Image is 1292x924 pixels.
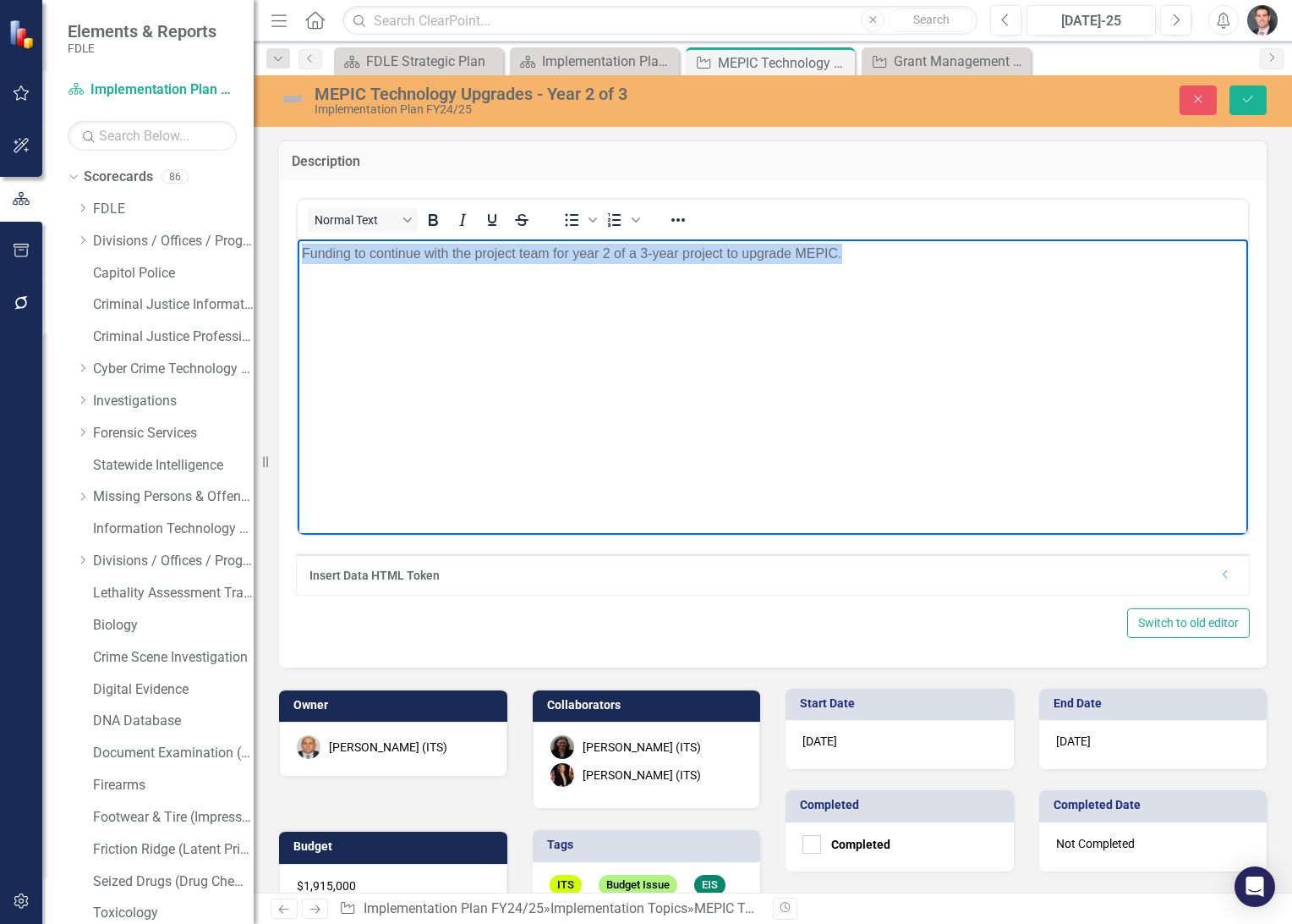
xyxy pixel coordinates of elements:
span: $1,915,000 [297,879,356,893]
iframe: Rich Text Area [298,239,1248,535]
img: Not Defined [279,85,306,113]
button: Switch to old editor [1127,608,1250,638]
button: [DATE]-25 [1026,5,1156,36]
a: Grant Management Staffing [866,51,1026,72]
a: Scorecards [84,168,153,187]
a: Implementation Plan FY24/25 [514,51,675,72]
div: » » [339,899,760,919]
h3: Completed [800,799,1005,811]
a: Friction Ridge (Latent Prints) [93,840,254,860]
div: Implementation Plan FY24/25 [315,103,825,116]
a: Digital Evidence [93,680,254,700]
a: Criminal Justice Professionalism, Standards & Training Services [93,327,254,347]
div: Open Intercom Messenger [1235,866,1275,907]
a: Lethality Assessment Tracking [93,584,254,603]
button: Bold [419,208,447,232]
a: Implementation Topics [550,900,687,916]
a: Forensic Services [93,424,254,443]
div: [PERSON_NAME] (ITS) [583,767,701,784]
button: Underline [478,208,506,232]
img: Erica Wolaver [550,763,574,787]
img: Nicole Howard [550,735,574,759]
input: Search ClearPoint... [342,6,977,36]
a: Toxicology [93,904,254,923]
span: Search [913,13,950,26]
div: [PERSON_NAME] (ITS) [583,739,701,756]
div: Bullet list [557,208,599,232]
button: Italic [448,208,477,232]
a: Capitol Police [93,264,254,283]
div: Not Completed [1039,822,1267,872]
a: FDLE Strategic Plan [338,51,499,72]
small: FDLE [68,41,216,55]
h3: Owner [293,699,499,712]
a: Footwear & Tire (Impression Evidence) [93,808,254,828]
h3: Collaborators [547,699,753,712]
div: 86 [161,170,189,184]
button: Strikethrough [507,208,536,232]
button: Reveal or hide additional toolbar items [664,208,693,232]
a: Biology [93,616,254,635]
a: Statewide Intelligence [93,456,254,476]
div: [PERSON_NAME] (ITS) [329,739,447,756]
span: Budget Issue [599,875,677,896]
h3: Budget [293,840,499,853]
span: Elements & Reports [68,21,216,41]
div: Implementation Plan FY24/25 [542,51,675,72]
span: Normal Text [315,213,397,227]
div: Numbered list [600,208,643,232]
a: Cyber Crime Technology & Telecommunications [93,360,254,379]
a: Missing Persons & Offender Enforcement [93,487,254,507]
h3: End Date [1054,697,1259,710]
a: Investigations [93,392,254,411]
a: FDLE [93,200,254,219]
button: Search [889,8,973,32]
span: ITS [550,875,582,896]
button: Block Normal Text [308,208,418,232]
a: DNA Database [93,712,254,731]
input: Search Below... [68,121,237,151]
a: Divisions / Offices / Programs [93,232,254,251]
div: MEPIC Technology Upgrades - Year 2 of 3 [718,52,851,74]
div: MEPIC Technology Upgrades - Year 2 of 3 [315,85,825,103]
h3: Tags [547,839,753,851]
img: Joey Hornsby [297,735,320,759]
a: Seized Drugs (Drug Chemistry) [93,872,254,892]
h3: Completed Date [1054,799,1259,811]
h3: Description [292,154,1254,169]
img: Will Grissom [1247,5,1278,36]
h3: Start Date [800,697,1005,710]
div: Grant Management Staffing [894,51,1026,72]
span: [DATE] [1056,734,1091,748]
a: Information Technology Services [93,520,254,539]
div: Insert Data HTML Token [309,567,1211,584]
a: Divisions / Offices / Programs FY 25/26 [93,552,254,571]
a: Document Examination (Questioned Documents) [93,744,254,763]
a: Crime Scene Investigation [93,648,254,668]
div: MEPIC Technology Upgrades - Year 2 of 3 [694,900,941,916]
div: [DATE]-25 [1032,11,1150,31]
a: Implementation Plan FY24/25 [364,900,544,916]
img: ClearPoint Strategy [8,19,38,49]
div: FDLE Strategic Plan [366,51,499,72]
a: Firearms [93,776,254,795]
span: EIS [694,875,725,896]
span: [DATE] [802,734,837,748]
a: Criminal Justice Information Services [93,295,254,315]
a: Implementation Plan FY24/25 [68,80,237,100]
